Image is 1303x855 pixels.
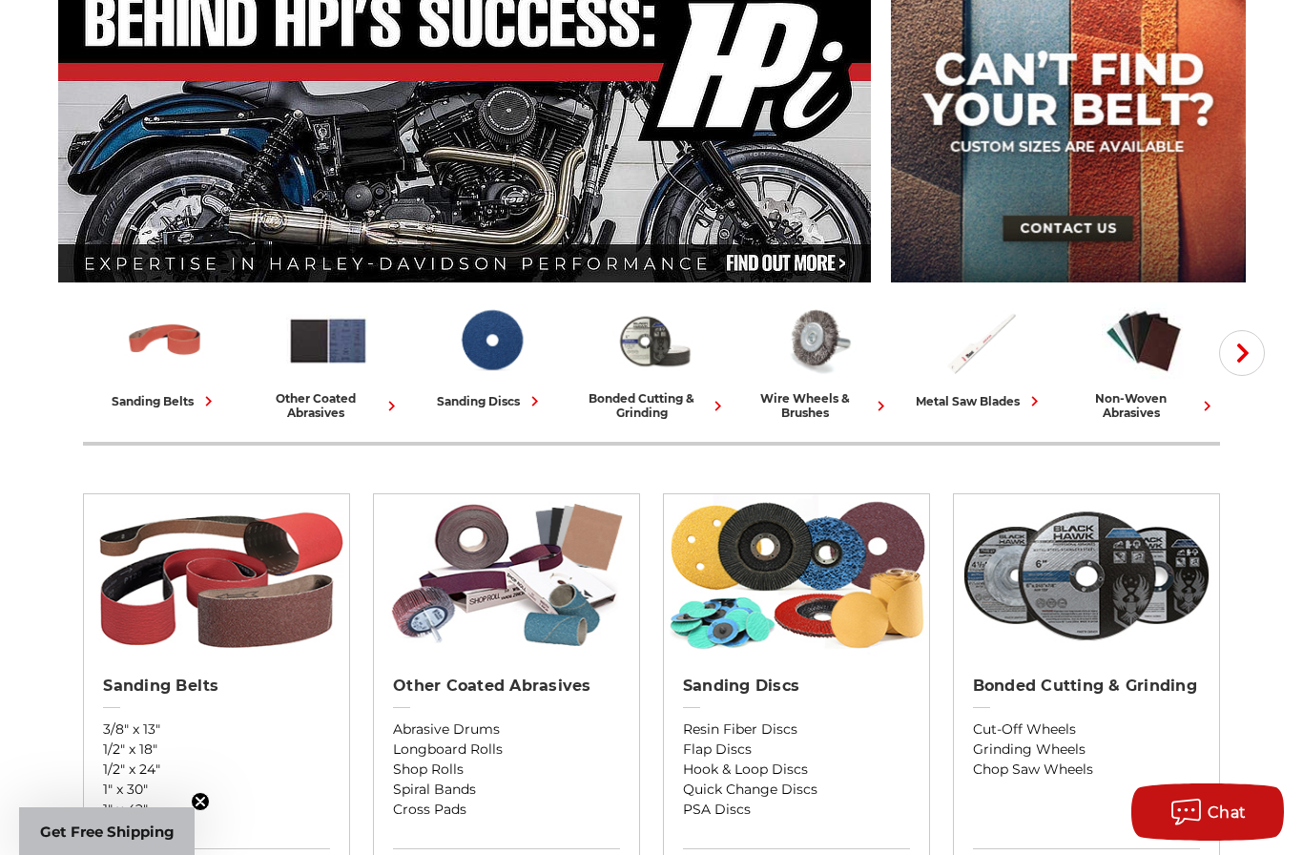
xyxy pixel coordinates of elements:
[1069,391,1217,420] div: non-woven abrasives
[916,391,1044,411] div: metal saw blades
[84,494,349,657] img: Sanding Belts
[417,300,565,411] a: sanding discs
[1219,330,1265,376] button: Next
[683,740,910,760] a: Flap Discs
[103,719,330,740] a: 3/8" x 13"
[683,719,910,740] a: Resin Fiber Discs
[393,800,620,820] a: Cross Pads
[393,760,620,780] a: Shop Rolls
[286,300,370,382] img: Other Coated Abrasives
[580,300,728,420] a: bonded cutting & grinding
[973,677,1200,696] h2: Bonded Cutting & Grinding
[1208,803,1247,822] span: Chat
[393,740,620,760] a: Longboard Rolls
[123,300,207,382] img: Sanding Belts
[776,300,859,382] img: Wire Wheels & Brushes
[743,300,891,420] a: wire wheels & brushes
[906,300,1054,411] a: metal saw blades
[1131,783,1284,841] button: Chat
[612,300,696,382] img: Bonded Cutting & Grinding
[254,300,402,420] a: other coated abrasives
[374,494,639,657] img: Other Coated Abrasives
[954,494,1219,657] img: Bonded Cutting & Grinding
[449,300,533,382] img: Sanding Discs
[393,780,620,800] a: Spiral Bands
[437,391,545,411] div: sanding discs
[254,391,402,420] div: other coated abrasives
[112,391,218,411] div: sanding belts
[393,719,620,740] a: Abrasive Drums
[91,300,238,411] a: sanding belts
[103,740,330,760] a: 1/2" x 18"
[683,780,910,800] a: Quick Change Discs
[1102,300,1186,382] img: Non-woven Abrasives
[103,760,330,780] a: 1/2" x 24"
[683,800,910,820] a: PSA Discs
[973,719,1200,740] a: Cut-Off Wheels
[103,800,330,820] a: 1" x 42"
[1069,300,1217,420] a: non-woven abrasives
[664,494,929,657] img: Sanding Discs
[939,300,1023,382] img: Metal Saw Blades
[103,780,330,800] a: 1" x 30"
[103,677,330,696] h2: Sanding Belts
[683,760,910,780] a: Hook & Loop Discs
[19,807,195,855] div: Get Free ShippingClose teaser
[191,792,210,811] button: Close teaser
[973,760,1200,780] a: Chop Saw Wheels
[580,391,728,420] div: bonded cutting & grinding
[393,677,620,696] h2: Other Coated Abrasives
[973,740,1200,760] a: Grinding Wheels
[743,391,891,420] div: wire wheels & brushes
[683,677,910,696] h2: Sanding Discs
[40,823,175,841] span: Get Free Shipping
